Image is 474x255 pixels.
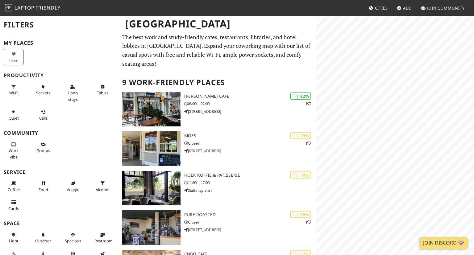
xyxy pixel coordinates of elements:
[9,148,19,159] span: People working
[93,82,113,98] button: Tables
[184,187,316,193] p: Stationsplein 1
[184,140,316,146] p: Closed
[118,92,316,126] a: Douwe Egberts Café | 82% 1 [PERSON_NAME] Café 08:00 – 22:00 [STREET_ADDRESS]
[15,4,35,11] span: Laptop
[4,40,115,46] h3: My Places
[33,139,53,156] button: Groups
[122,210,181,245] img: Pure Roasted
[184,133,316,138] h3: Moes
[9,238,19,244] span: Natural light
[4,139,24,162] button: Work vibe
[122,131,181,166] img: Moes
[118,131,316,166] a: Moes | 79% 1 Moes Closed [STREET_ADDRESS]
[118,171,316,205] a: HOEK Koffie & Patisserie | 70% HOEK Koffie & Patisserie 11:00 – 17:00 Stationsplein 1
[184,148,316,154] p: [STREET_ADDRESS]
[118,210,316,245] a: Pure Roasted | 69% 1 Pure Roasted Closed [STREET_ADDRESS]
[418,2,467,14] a: Join Community
[4,169,115,175] h3: Service
[184,173,316,178] h3: HOEK Koffie & Patisserie
[306,101,311,107] p: 1
[122,92,181,126] img: Douwe Egberts Café
[93,230,113,246] button: Restroom
[94,238,113,244] span: Restroom
[35,4,60,11] span: Friendly
[36,90,50,96] span: Power sockets
[33,230,53,246] button: Outdoor
[4,107,24,123] button: Quiet
[184,94,316,99] h3: [PERSON_NAME] Café
[63,178,83,195] button: Veggie
[5,3,60,14] a: LaptopFriendly LaptopFriendly
[122,33,312,68] p: The best work and study-friendly cafes, restaurants, libraries, and hotel lobbies in [GEOGRAPHIC_...
[4,178,24,195] button: Coffee
[5,4,12,11] img: LaptopFriendly
[290,211,311,218] div: | 69%
[4,130,115,136] h3: Community
[39,187,48,192] span: Food
[120,15,315,32] h1: [GEOGRAPHIC_DATA]
[122,73,312,92] h2: 9 Work-Friendly Places
[4,220,115,226] h3: Space
[8,206,19,211] span: Credit cards
[65,238,81,244] span: Spacious
[184,180,316,186] p: 11:00 – 17:00
[8,187,20,192] span: Coffee
[33,82,53,98] button: Sockets
[68,90,78,102] span: Long stays
[33,107,53,123] button: Calls
[63,230,83,246] button: Spacious
[290,132,311,139] div: | 79%
[375,5,388,11] span: Cities
[184,109,316,114] p: [STREET_ADDRESS]
[403,5,412,11] span: Add
[290,171,311,179] div: | 70%
[35,238,51,244] span: Outdoor area
[63,82,83,104] button: Long stays
[4,230,24,246] button: Light
[4,82,24,98] button: Wi-Fi
[97,90,108,96] span: Work-friendly tables
[39,115,48,121] span: Video/audio calls
[366,2,390,14] a: Cities
[9,90,18,96] span: Stable Wi-Fi
[4,72,115,78] h3: Productivity
[184,227,316,233] p: [STREET_ADDRESS]
[93,178,113,195] button: Alcohol
[427,5,465,11] span: Join Community
[9,115,19,121] span: Quiet
[36,148,50,153] span: Group tables
[33,178,53,195] button: Food
[184,101,316,107] p: 08:00 – 22:00
[394,2,414,14] a: Add
[122,171,181,205] img: HOEK Koffie & Patisserie
[290,93,311,100] div: | 82%
[96,187,109,192] span: Alcohol
[4,197,24,213] button: Cards
[184,212,316,217] h3: Pure Roasted
[306,219,311,225] p: 1
[184,219,316,225] p: Closed
[4,15,115,34] h2: Filters
[306,140,311,146] p: 1
[67,187,79,192] span: Veggie
[419,237,468,249] a: Join Discord 👾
